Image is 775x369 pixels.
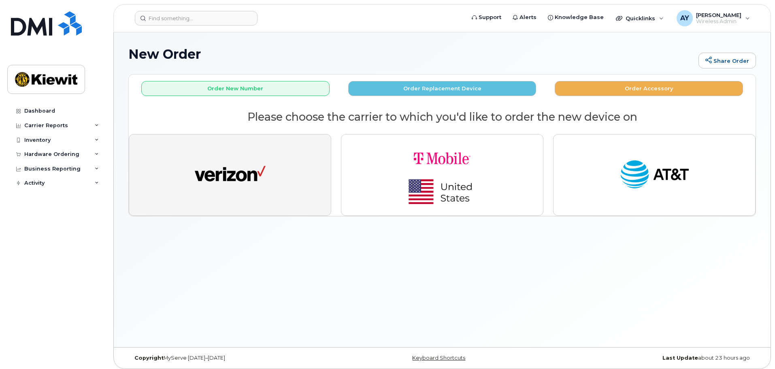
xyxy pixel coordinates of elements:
strong: Last Update [662,355,698,361]
button: Order Accessory [555,81,743,96]
div: MyServe [DATE]–[DATE] [128,355,338,361]
div: about 23 hours ago [547,355,756,361]
img: verizon-ab2890fd1dd4a6c9cf5f392cd2db4626a3dae38ee8226e09bcb5c993c4c79f81.png [195,157,266,193]
img: t-mobile-78392d334a420d5b7f0e63d4fa81f6287a21d394dc80d677554bb55bbab1186f.png [385,141,499,209]
img: at_t-fb3d24644a45acc70fc72cc47ce214d34099dfd970ee3ae2334e4251f9d920fd.png [619,157,690,193]
strong: Copyright [134,355,164,361]
button: Order New Number [141,81,330,96]
h2: Please choose the carrier to which you'd like to order the new device on [129,111,756,123]
h1: New Order [128,47,694,61]
a: Keyboard Shortcuts [412,355,465,361]
button: Order Replacement Device [348,81,537,96]
iframe: Messenger Launcher [740,334,769,363]
a: Share Order [698,53,756,69]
